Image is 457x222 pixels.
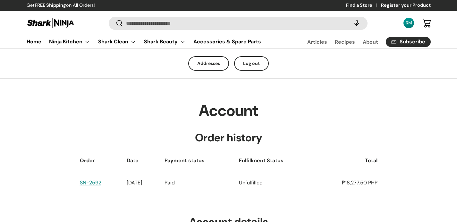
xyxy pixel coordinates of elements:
a: Log out [234,56,269,71]
nav: Primary [27,35,261,48]
a: Shark Beauty [144,35,186,48]
a: About [363,36,378,48]
td: ₱18,277.50 PHP [315,171,382,194]
summary: Shark Clean [94,35,140,48]
img: Shark Ninja Philippines [27,17,75,29]
div: RM [405,20,412,26]
a: Addresses [188,56,229,71]
a: Accessories & Spare Parts [193,35,261,48]
h2: Order history [75,131,383,145]
a: Register your Product [381,2,431,9]
th: Payment status [159,150,234,171]
time: [DATE] [127,179,142,186]
summary: Shark Beauty [140,35,190,48]
a: Shark Clean [98,35,136,48]
summary: Ninja Kitchen [45,35,94,48]
h1: Account [75,101,383,120]
speech-search-button: Search by voice [346,16,367,30]
span: Subscribe [400,39,425,44]
nav: Secondary [292,35,431,48]
a: Articles [307,36,327,48]
th: Order [75,150,122,171]
td: Paid [159,171,234,194]
a: Recipes [335,36,355,48]
th: Fulfillment Status [234,150,315,171]
th: Total [315,150,382,171]
a: Ninja Kitchen [49,35,90,48]
a: Find a Store [346,2,381,9]
p: Get on All Orders! [27,2,95,9]
a: Home [27,35,41,48]
a: SN-2592 [80,179,101,186]
strong: FREE Shipping [35,2,66,8]
a: RM [402,16,416,30]
td: Unfulfilled [234,171,315,194]
th: Date [122,150,159,171]
a: Subscribe [386,37,431,47]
